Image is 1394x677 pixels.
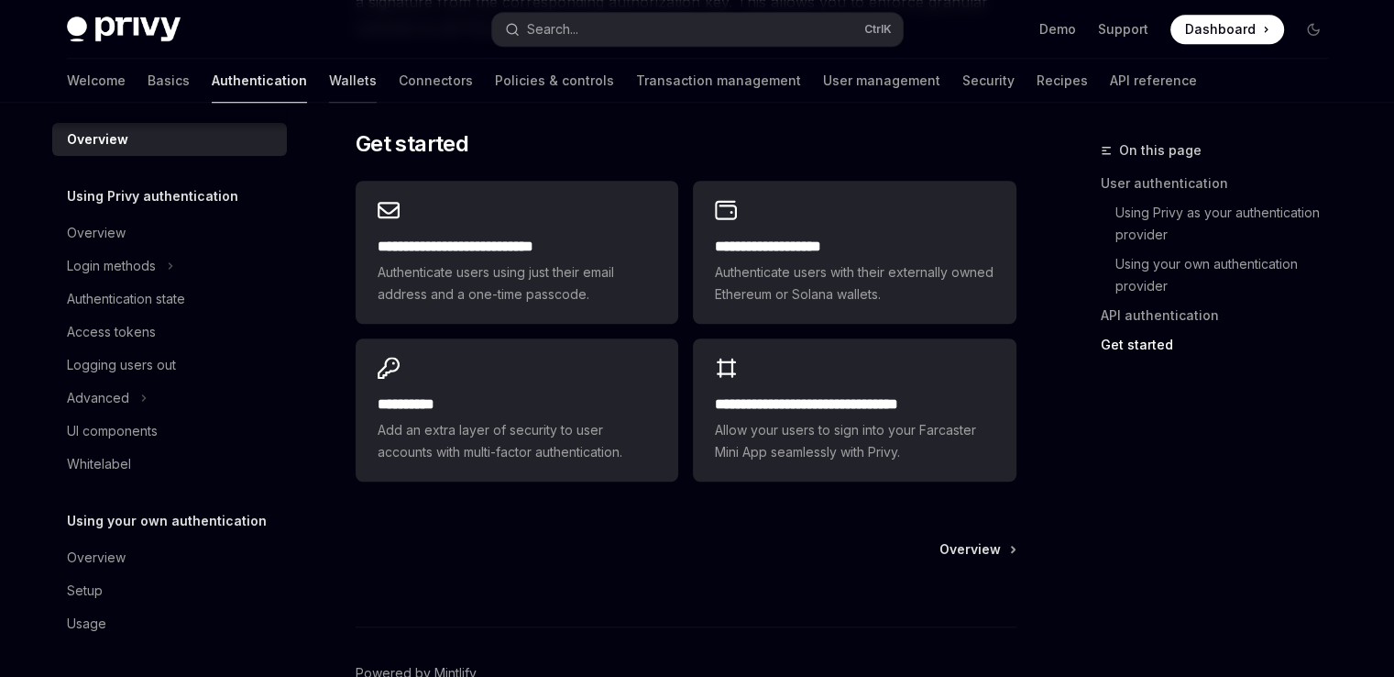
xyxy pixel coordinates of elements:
div: Whitelabel [67,453,131,475]
span: Ctrl K [864,22,892,37]
span: Dashboard [1185,20,1256,39]
a: Wallets [329,59,377,103]
a: Overview [52,216,287,250]
a: Setup [52,574,287,607]
div: Usage [67,613,106,635]
a: Basics [148,59,190,103]
a: User authentication [1101,169,1343,198]
span: Authenticate users using just their email address and a one-time passcode. [378,261,656,305]
span: On this page [1119,139,1202,161]
div: Authentication state [67,288,185,310]
a: Transaction management [636,59,801,103]
div: Setup [67,580,103,602]
a: UI components [52,415,287,448]
a: API reference [1110,59,1197,103]
span: Overview [939,540,1001,559]
div: UI components [67,420,158,442]
a: Overview [52,541,287,574]
span: Allow your users to sign into your Farcaster Mini App seamlessly with Privy. [715,419,993,463]
span: Get started [356,129,468,159]
a: Support [1098,20,1148,39]
a: User management [823,59,940,103]
h5: Using Privy authentication [67,185,238,207]
div: Login methods [67,255,156,277]
a: Demo [1039,20,1076,39]
a: Usage [52,607,287,640]
div: Access tokens [67,321,156,343]
a: Overview [52,123,287,156]
a: Security [962,59,1015,103]
a: Connectors [399,59,473,103]
img: dark logo [67,17,181,42]
button: Search...CtrlK [492,13,903,46]
div: Overview [67,222,126,244]
span: Authenticate users with their externally owned Ethereum or Solana wallets. [715,261,993,305]
a: Logging users out [52,349,287,382]
a: Whitelabel [52,448,287,481]
a: Using your own authentication provider [1115,250,1343,301]
div: Overview [67,547,126,569]
h5: Using your own authentication [67,510,267,532]
a: API authentication [1101,301,1343,330]
a: **** *****Add an extra layer of security to user accounts with multi-factor authentication. [356,338,678,482]
a: Get started [1101,330,1343,360]
div: Advanced [67,387,129,409]
a: Using Privy as your authentication provider [1115,198,1343,250]
a: Recipes [1037,59,1088,103]
div: Logging users out [67,354,176,376]
a: Welcome [67,59,126,103]
a: Authentication [212,59,307,103]
a: Authentication state [52,283,287,316]
div: Search... [527,18,578,40]
a: **** **** **** ****Authenticate users with their externally owned Ethereum or Solana wallets. [693,181,1015,324]
span: Add an extra layer of security to user accounts with multi-factor authentication. [378,419,656,463]
a: Access tokens [52,316,287,349]
a: Policies & controls [495,59,614,103]
a: Overview [939,540,1015,559]
a: Dashboard [1170,15,1284,44]
button: Toggle dark mode [1299,15,1328,44]
div: Overview [67,128,128,150]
